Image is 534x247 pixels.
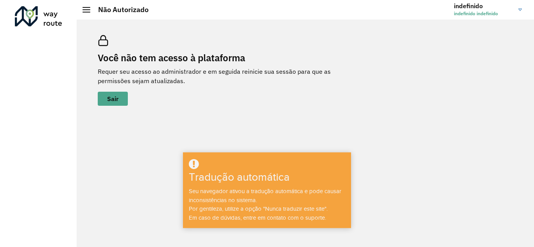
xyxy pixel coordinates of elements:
[98,52,245,64] font: Você não tem acesso à plataforma
[98,68,331,85] font: Requer seu acesso ao administrador e em seguida reinicie sua sessão para que as permissões sejam ...
[189,206,328,212] font: Por gentileza, utilize a opção "Nunca traduzir este site".
[98,92,128,106] button: botão
[107,95,118,103] font: Sair
[98,5,149,14] font: Não Autorizado
[189,188,341,203] font: Seu navegador ativou a tradução automática e pode causar inconsistências no sistema.
[454,11,498,16] font: indefinido indefinido
[189,215,326,221] font: Em caso de dúvidas, entre em contato com o suporte.
[454,2,483,10] font: indefinido
[189,171,290,183] font: Tradução automática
